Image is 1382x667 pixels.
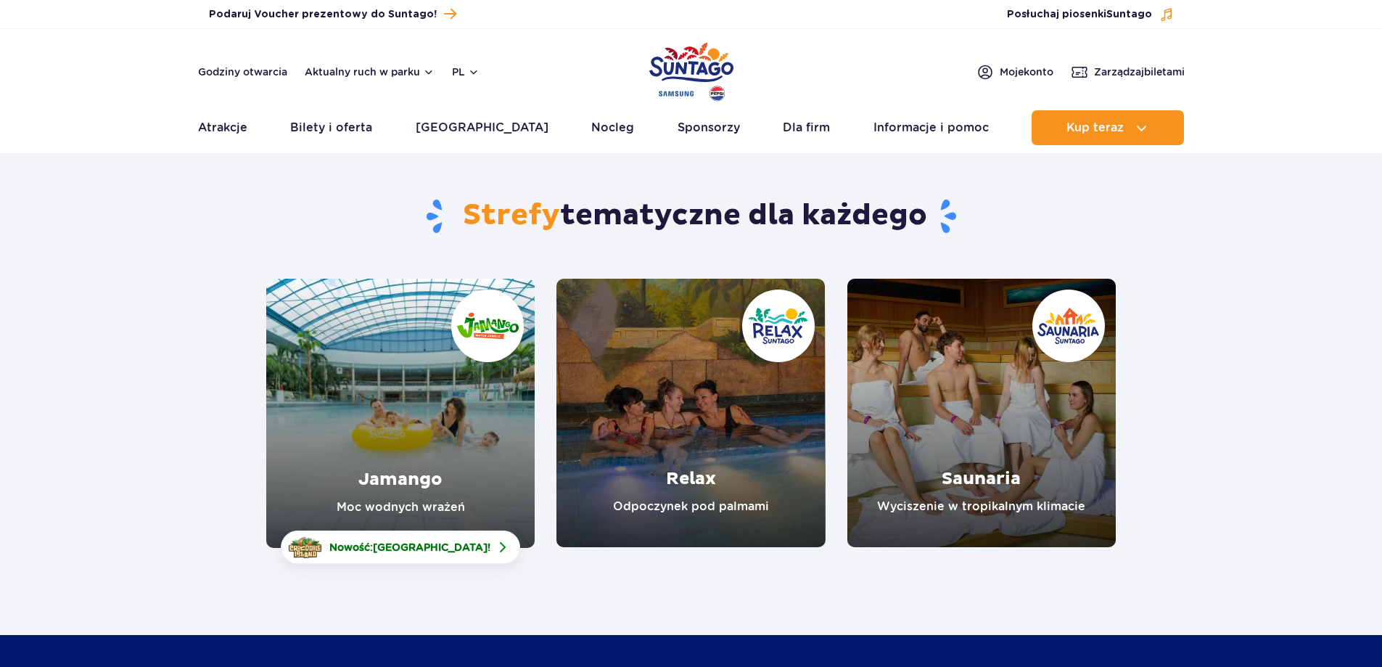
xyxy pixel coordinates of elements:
[281,531,520,564] a: Nowość:[GEOGRAPHIC_DATA]!
[1071,63,1185,81] a: Zarządzajbiletami
[783,110,830,145] a: Dla firm
[1066,121,1124,134] span: Kup teraz
[1094,65,1185,79] span: Zarządzaj biletami
[976,63,1053,81] a: Mojekonto
[198,65,287,79] a: Godziny otwarcia
[591,110,634,145] a: Nocleg
[416,110,548,145] a: [GEOGRAPHIC_DATA]
[1007,7,1152,22] span: Posłuchaj piosenki
[1106,9,1152,20] span: Suntago
[209,7,437,22] span: Podaruj Voucher prezentowy do Suntago!
[847,279,1116,547] a: Saunaria
[678,110,740,145] a: Sponsorzy
[305,66,435,78] button: Aktualny ruch w parku
[373,541,488,553] span: [GEOGRAPHIC_DATA]
[1032,110,1184,145] button: Kup teraz
[649,36,733,103] a: Park of Poland
[198,110,247,145] a: Atrakcje
[556,279,825,547] a: Relax
[1000,65,1053,79] span: Moje konto
[452,65,480,79] button: pl
[1007,7,1174,22] button: Posłuchaj piosenkiSuntago
[209,4,456,24] a: Podaruj Voucher prezentowy do Suntago!
[266,197,1116,235] h1: tematyczne dla każdego
[266,279,535,548] a: Jamango
[873,110,989,145] a: Informacje i pomoc
[290,110,372,145] a: Bilety i oferta
[463,197,560,234] span: Strefy
[329,540,490,555] span: Nowość: !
